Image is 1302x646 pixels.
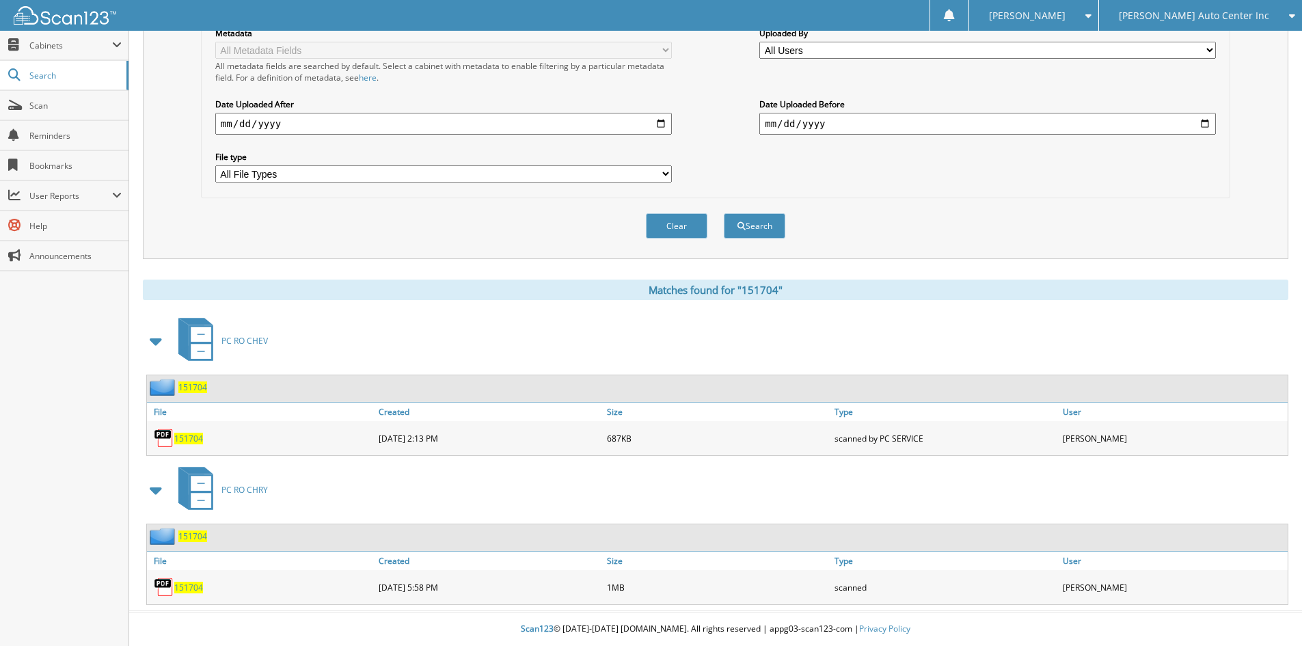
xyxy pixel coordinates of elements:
[759,27,1216,39] label: Uploaded By
[29,220,122,232] span: Help
[375,403,603,421] a: Created
[150,379,178,396] img: folder2.png
[1059,403,1288,421] a: User
[147,403,375,421] a: File
[603,552,832,570] a: Size
[724,213,785,239] button: Search
[831,574,1059,601] div: scanned
[831,425,1059,452] div: scanned by PC SERVICE
[14,6,116,25] img: scan123-logo-white.svg
[1119,12,1269,20] span: [PERSON_NAME] Auto Center Inc
[375,574,603,601] div: [DATE] 5:58 PM
[831,403,1059,421] a: Type
[646,213,707,239] button: Clear
[859,623,910,634] a: Privacy Policy
[178,381,207,393] a: 151704
[759,113,1216,135] input: end
[29,160,122,172] span: Bookmarks
[215,27,672,39] label: Metadata
[29,100,122,111] span: Scan
[143,280,1288,300] div: Matches found for "151704"
[215,151,672,163] label: File type
[29,70,120,81] span: Search
[174,582,203,593] a: 151704
[178,530,207,542] a: 151704
[1059,574,1288,601] div: [PERSON_NAME]
[603,403,832,421] a: Size
[215,60,672,83] div: All metadata fields are searched by default. Select a cabinet with metadata to enable filtering b...
[603,425,832,452] div: 687KB
[375,425,603,452] div: [DATE] 2:13 PM
[150,528,178,545] img: folder2.png
[29,250,122,262] span: Announcements
[29,130,122,142] span: Reminders
[215,113,672,135] input: start
[221,335,268,347] span: PC RO CHEV
[359,72,377,83] a: here
[215,98,672,110] label: Date Uploaded After
[831,552,1059,570] a: Type
[29,190,112,202] span: User Reports
[170,314,268,368] a: PC RO CHEV
[154,428,174,448] img: PDF.png
[375,552,603,570] a: Created
[170,463,268,517] a: PC RO CHRY
[1059,425,1288,452] div: [PERSON_NAME]
[521,623,554,634] span: Scan123
[29,40,112,51] span: Cabinets
[147,552,375,570] a: File
[759,98,1216,110] label: Date Uploaded Before
[129,613,1302,646] div: © [DATE]-[DATE] [DOMAIN_NAME]. All rights reserved | appg03-scan123-com |
[1234,580,1302,646] iframe: Chat Widget
[989,12,1066,20] span: [PERSON_NAME]
[174,433,203,444] a: 151704
[154,577,174,597] img: PDF.png
[221,484,268,496] span: PC RO CHRY
[603,574,832,601] div: 1MB
[1059,552,1288,570] a: User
